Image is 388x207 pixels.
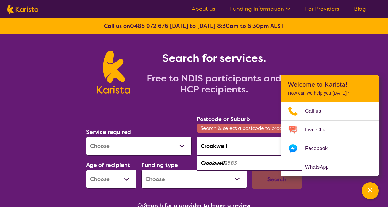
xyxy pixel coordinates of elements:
label: Service required [86,128,131,136]
div: Crookwell 2583 [200,157,299,169]
h2: Free to NDIS participants and HCP recipients. [137,73,291,95]
em: 2583 [225,160,237,166]
a: Web link opens in a new tab. [281,158,379,176]
label: Funding type [141,161,178,169]
span: Search & select a postcode to proceed [197,124,302,133]
input: Type [197,137,302,156]
a: Funding Information [230,5,290,13]
ul: Choose channel [281,102,379,176]
a: For Providers [305,5,339,13]
img: Karista logo [97,51,130,94]
button: Channel Menu [362,182,379,199]
span: WhatsApp [305,163,336,172]
b: Call us on [DATE] to [DATE] 8:30am to 6:30pm AEST [104,22,284,30]
span: Call us [305,107,328,116]
a: About us [192,5,215,13]
h1: Search for services. [137,51,291,66]
p: How can we help you [DATE]? [288,91,371,96]
span: Live Chat [305,125,334,134]
img: Karista logo [7,5,38,14]
a: Blog [354,5,366,13]
div: Channel Menu [281,75,379,176]
span: Facebook [305,144,335,153]
h2: Welcome to Karista! [288,81,371,88]
em: Crookwell [201,160,225,166]
a: 0485 972 676 [130,22,168,30]
label: Postcode or Suburb [197,115,250,123]
label: Age of recipient [86,161,130,169]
